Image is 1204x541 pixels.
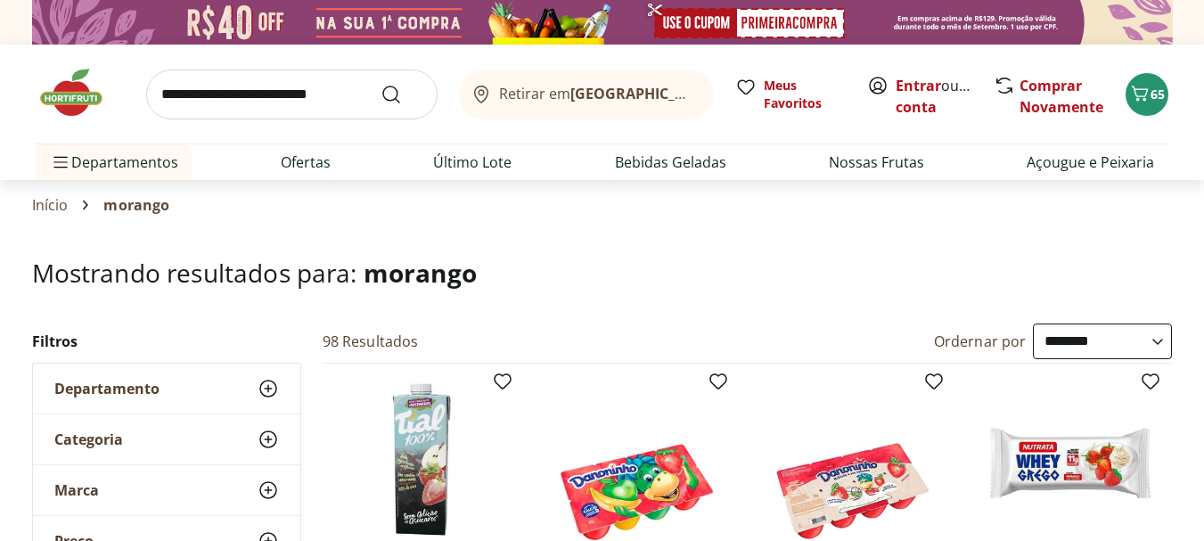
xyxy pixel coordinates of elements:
[433,152,512,173] a: Último Lote
[570,84,871,103] b: [GEOGRAPHIC_DATA]/[GEOGRAPHIC_DATA]
[54,430,123,448] span: Categoria
[735,77,846,112] a: Meus Favoritos
[764,77,846,112] span: Meus Favoritos
[1151,86,1165,102] span: 65
[36,66,125,119] img: Hortifruti
[33,465,300,515] button: Marca
[32,197,69,213] a: Início
[33,364,300,414] button: Departamento
[54,380,160,398] span: Departamento
[146,70,438,119] input: search
[829,152,924,173] a: Nossas Frutas
[32,324,301,359] h2: Filtros
[1027,152,1154,173] a: Açougue e Peixaria
[896,76,994,117] a: Criar conta
[103,197,169,213] span: morango
[459,70,714,119] button: Retirar em[GEOGRAPHIC_DATA]/[GEOGRAPHIC_DATA]
[934,332,1027,351] label: Ordernar por
[50,141,71,184] button: Menu
[323,332,419,351] h2: 98 Resultados
[896,76,941,95] a: Entrar
[1020,76,1103,117] a: Comprar Novamente
[32,258,1173,287] h1: Mostrando resultados para:
[499,86,696,102] span: Retirar em
[364,256,477,290] span: morango
[1126,73,1168,116] button: Carrinho
[381,84,423,105] button: Submit Search
[50,141,178,184] span: Departamentos
[896,75,975,118] span: ou
[615,152,726,173] a: Bebidas Geladas
[281,152,331,173] a: Ofertas
[54,481,99,499] span: Marca
[33,414,300,464] button: Categoria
